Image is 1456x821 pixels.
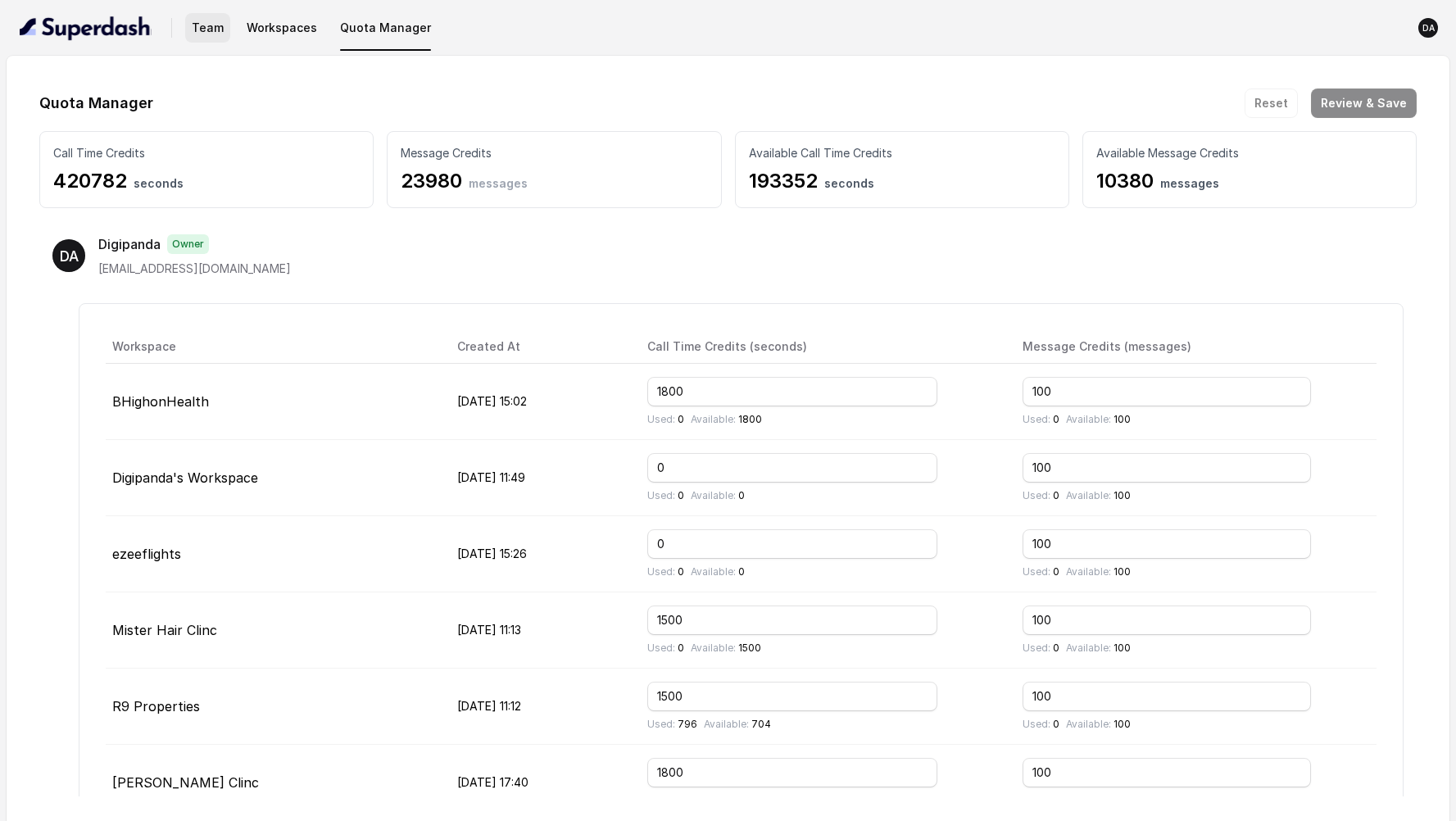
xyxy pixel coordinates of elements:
p: 796 [647,718,697,731]
span: [EMAIL_ADDRESS][DOMAIN_NAME] [98,261,291,275]
span: Used: [1023,565,1050,578]
p: 1800 [691,413,762,426]
span: Available: [1066,642,1111,654]
p: [PERSON_NAME] Clinc [112,773,431,792]
h1: Quota Manager [39,90,153,116]
p: 193352 [749,168,1055,194]
p: BHighonHealth [112,392,431,411]
th: Message Credits (messages) [1009,330,1377,364]
span: seconds [824,176,874,190]
p: 100 [1066,794,1131,807]
p: 420782 [53,168,360,194]
p: 0 [647,489,684,502]
span: Available: [1066,794,1111,806]
span: Used: [647,794,675,806]
th: Created At [444,330,634,364]
p: R9 Properties [112,696,431,716]
p: Available Call Time Credits [749,145,1055,161]
th: Call Time Credits (seconds) [634,330,1009,364]
p: 1800 [691,794,762,807]
p: ezeeflights [112,544,431,564]
p: 100 [1066,642,1131,655]
p: 0 [1023,794,1059,807]
p: 23980 [401,168,707,194]
span: Available: [691,642,736,654]
td: [DATE] 17:40 [444,745,634,821]
p: 0 [647,565,684,578]
td: [DATE] 15:02 [444,364,634,440]
span: Owner [167,234,209,254]
p: Message Credits [401,145,707,161]
button: Reset [1245,88,1298,118]
th: Workspace [106,330,444,364]
span: messages [469,176,528,190]
span: Used: [647,489,675,501]
button: Workspaces [240,13,324,43]
td: [DATE] 11:12 [444,669,634,745]
span: Available: [1066,718,1111,730]
p: 0 [1023,642,1059,655]
p: 0 [647,642,684,655]
button: Quota Manager [333,13,438,43]
p: 704 [704,718,771,731]
p: Digipanda's Workspace [112,468,431,488]
p: 0 [1023,489,1059,502]
span: Used: [647,565,675,578]
span: Used: [1023,413,1050,425]
span: Used: [1023,794,1050,806]
span: Used: [1023,489,1050,501]
p: 0 [1023,413,1059,426]
p: 0 [1023,718,1059,731]
p: 100 [1066,413,1131,426]
p: 100 [1066,489,1131,502]
span: Used: [1023,642,1050,654]
text: DA [60,247,79,265]
span: seconds [134,176,184,190]
span: Used: [647,718,675,730]
span: Used: [647,642,675,654]
button: Team [185,13,230,43]
p: 1500 [691,642,761,655]
p: Call Time Credits [53,145,360,161]
span: Used: [647,413,675,425]
p: 10380 [1096,168,1403,194]
p: 0 [691,565,745,578]
button: Review & Save [1311,88,1417,118]
text: DA [1422,23,1436,34]
span: Available: [704,718,749,730]
td: [DATE] 11:49 [444,440,634,516]
td: [DATE] 15:26 [444,516,634,592]
p: 0 [647,794,684,807]
p: 0 [647,413,684,426]
p: 0 [691,489,745,502]
span: Available: [691,413,736,425]
p: Digipanda [98,234,161,254]
p: 100 [1066,565,1131,578]
p: 100 [1066,718,1131,731]
p: 0 [1023,565,1059,578]
span: Available: [1066,489,1111,501]
td: [DATE] 11:13 [444,592,634,669]
p: Mister Hair Clinc [112,620,431,640]
p: Available Message Credits [1096,145,1403,161]
img: light.svg [20,15,152,41]
span: Available: [691,565,736,578]
span: messages [1160,176,1219,190]
span: Available: [691,489,736,501]
span: Available: [1066,565,1111,578]
span: Available: [691,794,736,806]
span: Available: [1066,413,1111,425]
span: Used: [1023,718,1050,730]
